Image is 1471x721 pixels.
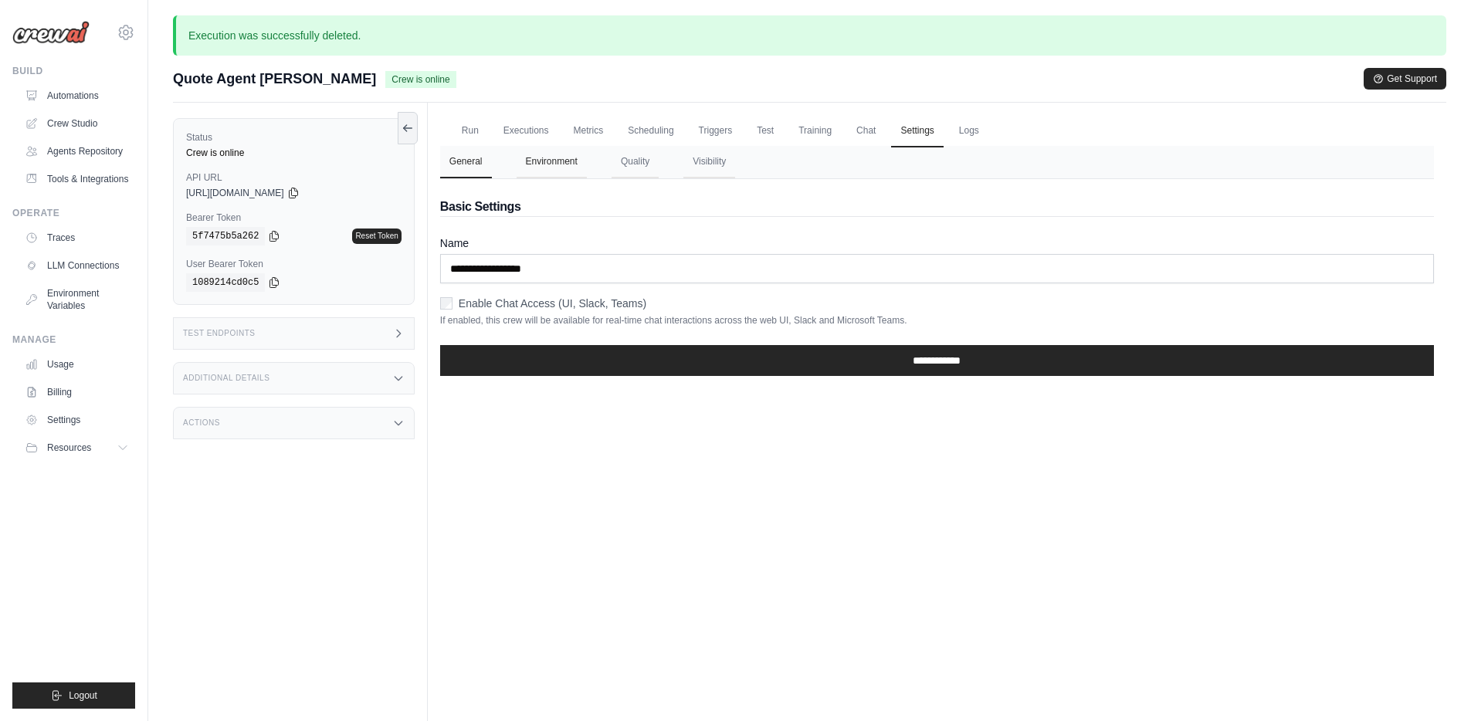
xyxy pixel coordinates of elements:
div: Build [12,65,135,77]
label: Status [186,131,402,144]
a: Test [747,115,783,147]
p: If enabled, this crew will be available for real-time chat interactions across the web UI, Slack ... [440,314,1434,327]
a: Environment Variables [19,281,135,318]
label: API URL [186,171,402,184]
img: Logo [12,21,90,44]
span: Quote Agent [PERSON_NAME] [173,68,376,90]
a: Run [452,115,488,147]
h3: Additional Details [183,374,269,383]
h3: Actions [183,418,220,428]
a: Usage [19,352,135,377]
p: Execution was successfully deleted. [173,15,1446,56]
div: Operate [12,207,135,219]
a: Settings [19,408,135,432]
button: Logout [12,682,135,709]
a: Scheduling [619,115,683,147]
a: Metrics [564,115,613,147]
a: LLM Connections [19,253,135,278]
span: Crew is online [385,71,456,88]
a: Crew Studio [19,111,135,136]
a: Settings [891,115,943,147]
button: Resources [19,435,135,460]
code: 1089214cd0c5 [186,273,265,292]
span: Resources [47,442,91,454]
a: Triggers [690,115,742,147]
a: Tools & Integrations [19,167,135,191]
button: Visibility [683,146,735,178]
a: Reset Token [352,228,401,244]
button: General [440,146,492,178]
a: Logs [950,115,988,147]
label: Name [440,235,1434,251]
label: Enable Chat Access (UI, Slack, Teams) [459,296,646,311]
a: Chat [847,115,885,147]
nav: Tabs [440,146,1434,178]
code: 5f7475b5a262 [186,227,265,245]
span: [URL][DOMAIN_NAME] [186,187,284,199]
a: Billing [19,380,135,405]
a: Traces [19,225,135,250]
button: Get Support [1364,68,1446,90]
button: Environment [517,146,587,178]
div: Manage [12,333,135,346]
div: Crew is online [186,147,402,159]
label: User Bearer Token [186,258,402,270]
a: Executions [494,115,558,147]
span: Logout [69,689,97,702]
label: Bearer Token [186,212,402,224]
h2: Basic Settings [440,198,1434,216]
button: Quality [612,146,659,178]
a: Automations [19,83,135,108]
a: Agents Repository [19,139,135,164]
h3: Test Endpoints [183,329,256,338]
a: Training [789,115,841,147]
